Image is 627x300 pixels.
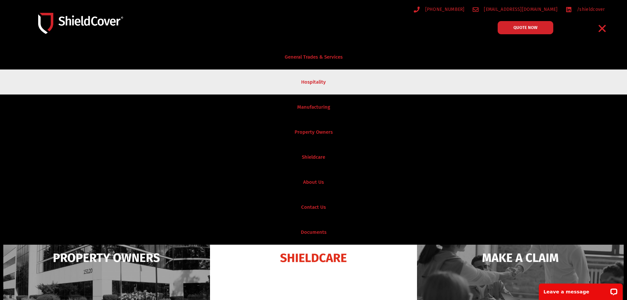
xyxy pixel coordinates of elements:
img: Shield-Cover-Underwriting-Australia-logo-full [38,13,123,34]
span: QUOTE NOW [513,25,537,30]
div: Menu Toggle [595,21,610,36]
span: [EMAIL_ADDRESS][DOMAIN_NAME] [482,5,558,14]
span: [PHONE_NUMBER] [424,5,465,14]
iframe: LiveChat chat widget [535,279,627,300]
a: QUOTE NOW [498,21,553,34]
a: [PHONE_NUMBER] [414,5,465,14]
span: /shieldcover [575,5,605,14]
a: [EMAIL_ADDRESS][DOMAIN_NAME] [473,5,558,14]
a: /shieldcover [566,5,605,14]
